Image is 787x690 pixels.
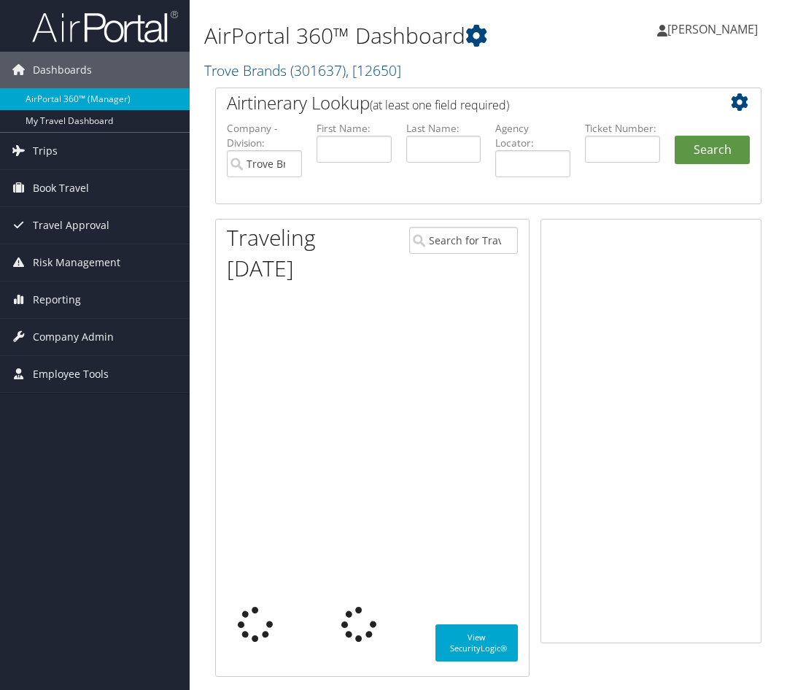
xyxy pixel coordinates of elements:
[667,21,758,37] span: [PERSON_NAME]
[657,7,772,51] a: [PERSON_NAME]
[227,121,302,151] label: Company - Division:
[33,282,81,318] span: Reporting
[406,121,481,136] label: Last Name:
[409,227,518,254] input: Search for Traveler
[585,121,660,136] label: Ticket Number:
[346,61,401,80] span: , [ 12650 ]
[33,133,58,169] span: Trips
[33,319,114,355] span: Company Admin
[675,136,750,165] button: Search
[33,170,89,206] span: Book Travel
[227,90,705,115] h2: Airtinerary Lookup
[227,222,387,284] h1: Traveling [DATE]
[33,52,92,88] span: Dashboards
[317,121,392,136] label: First Name:
[33,244,120,281] span: Risk Management
[32,9,178,44] img: airportal-logo.png
[33,356,109,392] span: Employee Tools
[370,97,509,113] span: (at least one field required)
[495,121,570,151] label: Agency Locator:
[33,207,109,244] span: Travel Approval
[290,61,346,80] span: ( 301637 )
[435,624,518,662] a: View SecurityLogic®
[204,20,583,51] h1: AirPortal 360™ Dashboard
[204,61,401,80] a: Trove Brands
